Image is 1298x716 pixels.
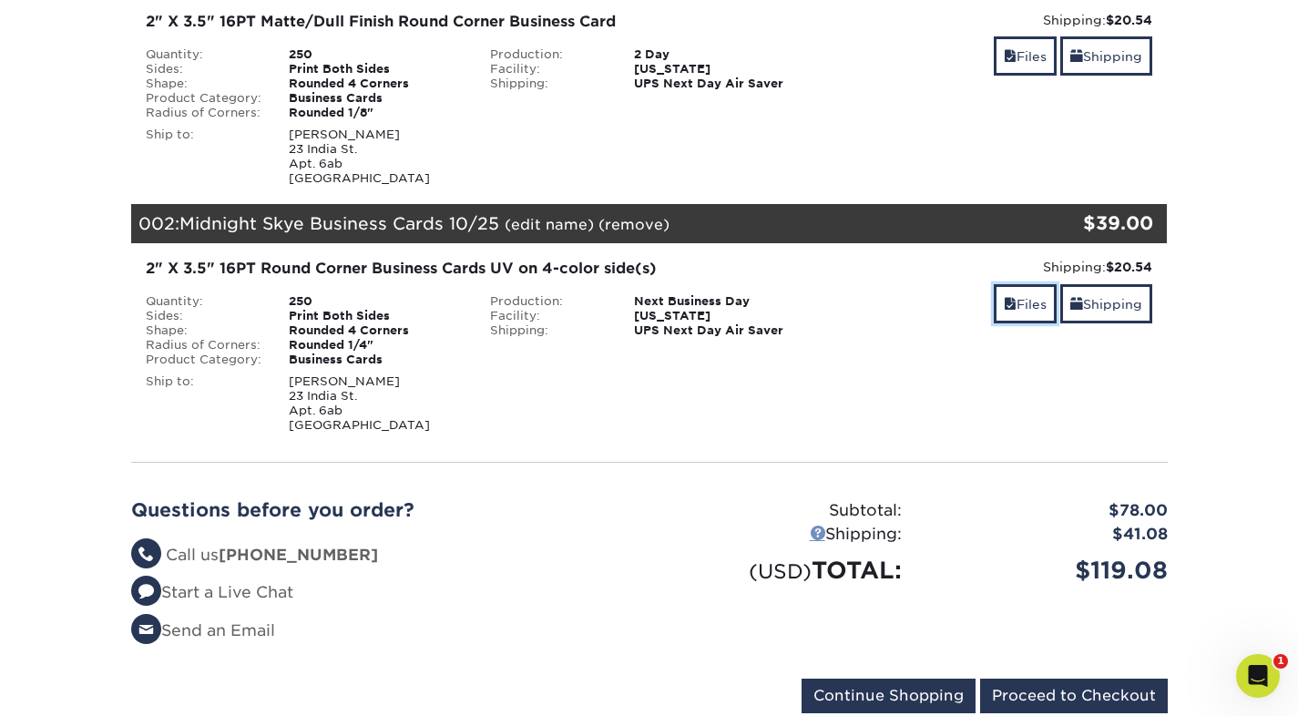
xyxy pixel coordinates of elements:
[275,77,476,91] div: Rounded 4 Corners
[275,338,476,353] div: Rounded 1/4"
[980,679,1168,713] input: Proceed to Checkout
[476,77,620,91] div: Shipping:
[132,374,276,433] div: Ship to:
[132,128,276,186] div: Ship to:
[1070,49,1083,64] span: shipping
[620,309,822,323] div: [US_STATE]
[132,106,276,120] div: Radius of Corners:
[1070,297,1083,312] span: shipping
[131,583,293,601] a: Start a Live Chat
[749,559,812,583] small: (USD)
[994,284,1057,323] a: Files
[132,309,276,323] div: Sides:
[476,47,620,62] div: Production:
[275,309,476,323] div: Print Both Sides
[835,258,1153,276] div: Shipping:
[132,353,276,367] div: Product Category:
[649,553,915,588] div: TOTAL:
[132,62,276,77] div: Sides:
[275,374,476,433] div: [PERSON_NAME] 23 India St. Apt. 6ab [GEOGRAPHIC_DATA]
[132,47,276,62] div: Quantity:
[132,77,276,91] div: Shape:
[620,77,822,91] div: UPS Next Day Air Saver
[1273,654,1288,669] span: 1
[1106,13,1152,27] strong: $20.54
[598,216,669,233] a: (remove)
[915,499,1181,523] div: $78.00
[476,323,620,338] div: Shipping:
[275,62,476,77] div: Print Both Sides
[131,621,275,639] a: Send an Email
[1004,297,1017,312] span: files
[275,47,476,62] div: 250
[1236,654,1280,698] iframe: Intercom live chat
[649,499,915,523] div: Subtotal:
[131,499,636,521] h2: Questions before you order?
[275,106,476,120] div: Rounded 1/8"
[275,91,476,106] div: Business Cards
[275,128,476,186] div: [PERSON_NAME] 23 India St. Apt. 6ab [GEOGRAPHIC_DATA]
[476,309,620,323] div: Facility:
[620,294,822,309] div: Next Business Day
[146,11,808,33] div: 2" X 3.5" 16PT Matte/Dull Finish Round Corner Business Card
[1060,36,1152,76] a: Shipping
[131,544,636,568] li: Call us
[620,62,822,77] div: [US_STATE]
[131,204,995,244] div: 002:
[275,323,476,338] div: Rounded 4 Corners
[179,213,499,233] span: Midnight Skye Business Cards 10/25
[219,546,378,564] strong: [PHONE_NUMBER]
[476,294,620,309] div: Production:
[1106,260,1152,274] strong: $20.54
[1060,284,1152,323] a: Shipping
[620,323,822,338] div: UPS Next Day Air Saver
[275,294,476,309] div: 250
[1004,49,1017,64] span: files
[476,62,620,77] div: Facility:
[132,91,276,106] div: Product Category:
[132,294,276,309] div: Quantity:
[620,47,822,62] div: 2 Day
[915,553,1181,588] div: $119.08
[994,36,1057,76] a: Files
[146,258,808,280] div: 2" X 3.5" 16PT Round Corner Business Cards UV on 4-color side(s)
[275,353,476,367] div: Business Cards
[915,523,1181,547] div: $41.08
[649,523,915,547] div: Shipping:
[802,679,976,713] input: Continue Shopping
[995,210,1154,237] div: $39.00
[132,338,276,353] div: Radius of Corners:
[132,323,276,338] div: Shape:
[835,11,1153,29] div: Shipping:
[505,216,594,233] a: (edit name)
